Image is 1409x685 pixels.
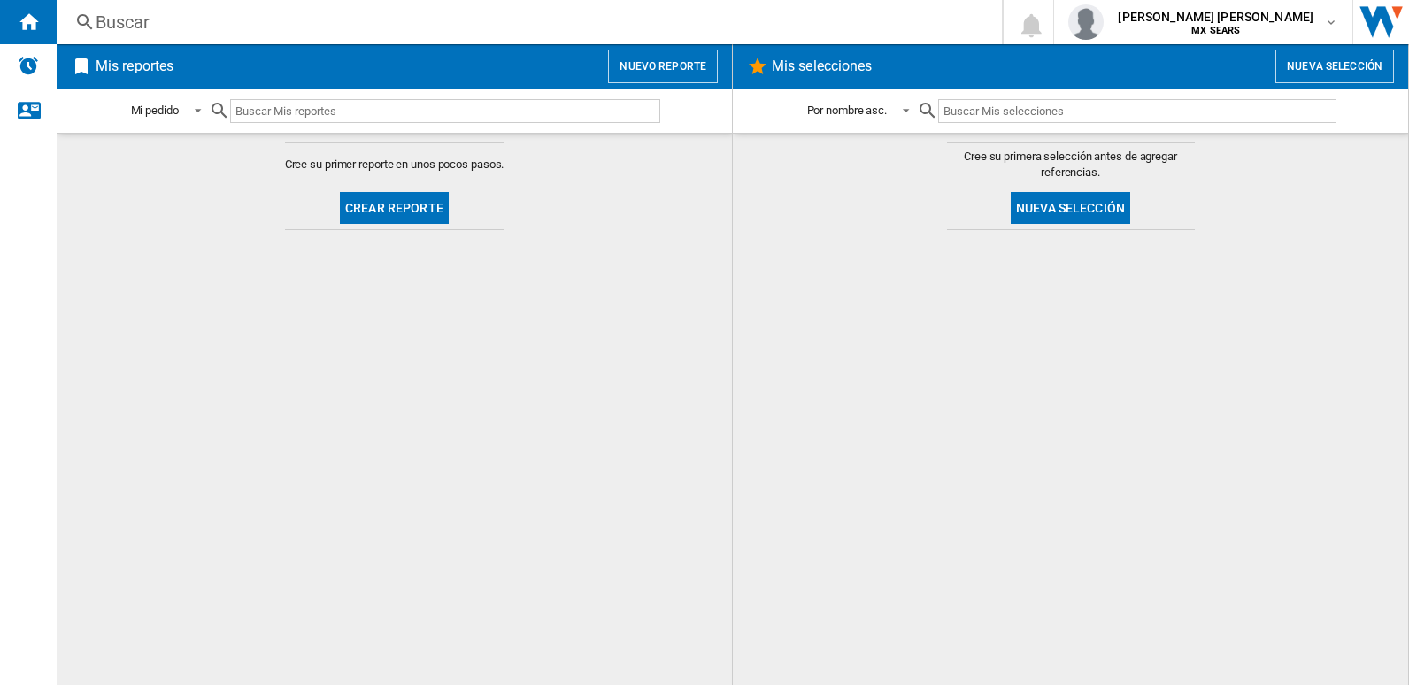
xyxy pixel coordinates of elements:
[18,55,39,76] img: alerts-logo.svg
[1068,4,1104,40] img: profile.jpg
[608,50,718,83] button: Nuevo reporte
[1275,50,1394,83] button: Nueva selección
[340,192,449,224] button: Crear reporte
[768,50,876,83] h2: Mis selecciones
[96,10,956,35] div: Buscar
[807,104,888,117] div: Por nombre asc.
[230,99,660,123] input: Buscar Mis reportes
[938,99,1336,123] input: Buscar Mis selecciones
[1118,8,1313,26] span: [PERSON_NAME] [PERSON_NAME]
[131,104,179,117] div: Mi pedido
[1011,192,1130,224] button: Nueva selección
[285,157,504,173] span: Cree su primer reporte en unos pocos pasos.
[92,50,177,83] h2: Mis reportes
[947,149,1195,181] span: Cree su primera selección antes de agregar referencias.
[1191,25,1240,36] b: MX SEARS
